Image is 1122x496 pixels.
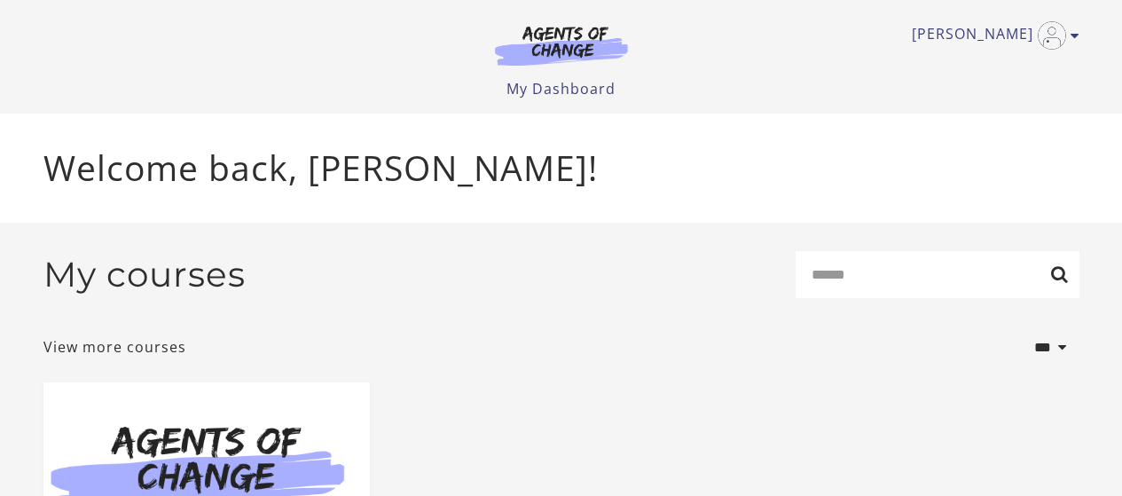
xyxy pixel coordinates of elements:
a: My Dashboard [506,79,616,98]
p: Welcome back, [PERSON_NAME]! [43,142,1079,194]
img: Agents of Change Logo [476,25,647,66]
a: View more courses [43,336,186,358]
h2: My courses [43,254,246,295]
a: Toggle menu [912,21,1071,50]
